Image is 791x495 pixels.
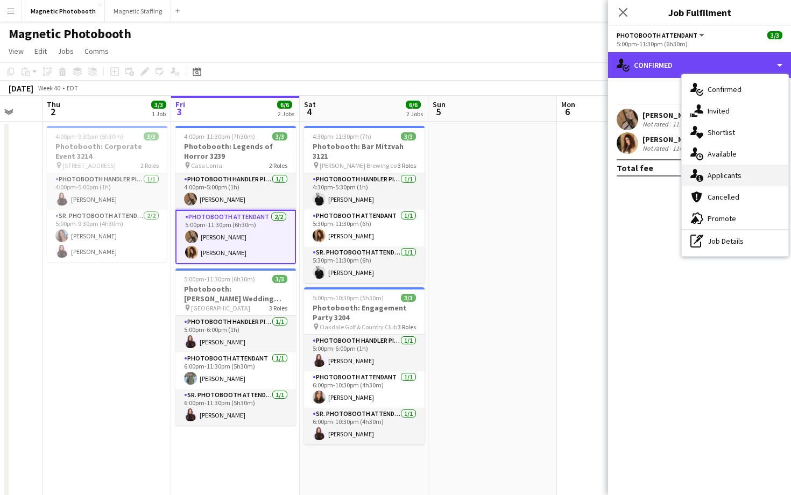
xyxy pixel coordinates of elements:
[175,352,296,389] app-card-role: Photobooth Attendant1/16:00pm-11:30pm (5h30m)[PERSON_NAME]
[105,1,171,22] button: Magnetic Staffing
[175,126,296,264] app-job-card: 4:00pm-11:30pm (7h30m)3/3Photobooth: Legends of Horror 3239 Casa Loma2 RolesPhotobooth Handler Pi...
[278,110,294,118] div: 2 Jobs
[47,173,167,210] app-card-role: Photobooth Handler Pick-Up/Drop-Off1/14:00pm-5:00pm (1h)[PERSON_NAME]
[708,149,737,159] span: Available
[277,101,292,109] span: 6/6
[272,275,287,283] span: 3/3
[617,31,706,39] button: Photobooth Attendant
[9,83,33,94] div: [DATE]
[431,105,446,118] span: 5
[4,44,28,58] a: View
[184,275,255,283] span: 5:00pm-11:30pm (6h30m)
[642,135,700,144] div: [PERSON_NAME]
[151,101,166,109] span: 3/3
[175,316,296,352] app-card-role: Photobooth Handler Pick-Up/Drop-Off1/15:00pm-6:00pm (1h)[PERSON_NAME]
[152,110,166,118] div: 1 Job
[767,31,782,39] span: 3/3
[304,126,425,283] app-job-card: 4:30pm-11:30pm (7h)3/3Photobooth: Bar Mitzvah 3121 [PERSON_NAME] Brewing co3 RolesPhotobooth Hand...
[320,161,397,169] span: [PERSON_NAME] Brewing co
[55,132,123,140] span: 4:00pm-9:30pm (5h30m)
[304,303,425,322] h3: Photobooth: Engagement Party 3204
[30,44,51,58] a: Edit
[642,144,670,152] div: Not rated
[401,132,416,140] span: 3/3
[45,105,60,118] span: 2
[269,161,287,169] span: 2 Roles
[140,161,159,169] span: 2 Roles
[269,304,287,312] span: 3 Roles
[304,371,425,408] app-card-role: Photobooth Attendant1/16:00pm-10:30pm (4h30m)[PERSON_NAME]
[302,105,316,118] span: 4
[58,46,74,56] span: Jobs
[708,84,741,94] span: Confirmed
[47,142,167,161] h3: Photobooth: Corporate Event 3214
[272,132,287,140] span: 3/3
[708,128,735,137] span: Shortlist
[670,144,698,152] div: 114.7km
[617,40,782,48] div: 5:00pm-11:30pm (6h30m)
[313,132,371,140] span: 4:30pm-11:30pm (7h)
[304,408,425,444] app-card-role: Sr. Photobooth Attendant1/16:00pm-10:30pm (4h30m)[PERSON_NAME]
[304,173,425,210] app-card-role: Photobooth Handler Pick-Up/Drop-Off1/14:30pm-5:30pm (1h)[PERSON_NAME]
[9,46,24,56] span: View
[36,84,62,92] span: Week 40
[682,230,788,252] div: Job Details
[304,100,316,109] span: Sat
[642,120,670,129] div: Not rated
[617,31,697,39] span: Photobooth Attendant
[320,323,397,331] span: Oakdale Golf & Country Club
[67,84,78,92] div: EDT
[560,105,575,118] span: 6
[304,142,425,161] h3: Photobooth: Bar Mitzvah 3121
[84,46,109,56] span: Comms
[34,46,47,56] span: Edit
[175,173,296,210] app-card-role: Photobooth Handler Pick-Up/Drop-Off1/14:00pm-5:00pm (1h)[PERSON_NAME]
[398,161,416,169] span: 3 Roles
[608,5,791,19] h3: Job Fulfilment
[401,294,416,302] span: 3/3
[9,26,131,42] h1: Magnetic Photobooth
[174,105,185,118] span: 3
[175,142,296,161] h3: Photobooth: Legends of Horror 3239
[47,100,60,109] span: Thu
[670,120,695,129] div: 11.7km
[62,161,116,169] span: [STREET_ADDRESS]
[175,100,185,109] span: Fri
[304,335,425,371] app-card-role: Photobooth Handler Pick-Up/Drop-Off1/15:00pm-6:00pm (1h)[PERSON_NAME]
[561,100,575,109] span: Mon
[304,287,425,444] app-job-card: 5:00pm-10:30pm (5h30m)3/3Photobooth: Engagement Party 3204 Oakdale Golf & Country Club3 RolesPhot...
[313,294,384,302] span: 5:00pm-10:30pm (5h30m)
[708,106,730,116] span: Invited
[608,52,791,78] div: Confirmed
[184,132,255,140] span: 4:00pm-11:30pm (7h30m)
[191,304,250,312] span: [GEOGRAPHIC_DATA]
[406,101,421,109] span: 6/6
[22,1,105,22] button: Magnetic Photobooth
[53,44,78,58] a: Jobs
[642,110,713,120] div: [PERSON_NAME]
[406,110,423,118] div: 2 Jobs
[617,162,653,173] div: Total fee
[175,284,296,303] h3: Photobooth: [PERSON_NAME] Wedding 2721
[47,126,167,262] app-job-card: 4:00pm-9:30pm (5h30m)3/3Photobooth: Corporate Event 3214 [STREET_ADDRESS]2 RolesPhotobooth Handle...
[398,323,416,331] span: 3 Roles
[191,161,222,169] span: Casa Loma
[708,214,736,223] span: Promote
[708,171,741,180] span: Applicants
[175,389,296,426] app-card-role: Sr. Photobooth Attendant1/16:00pm-11:30pm (5h30m)[PERSON_NAME]
[175,210,296,264] app-card-role: Photobooth Attendant2/25:00pm-11:30pm (6h30m)[PERSON_NAME][PERSON_NAME]
[80,44,113,58] a: Comms
[175,268,296,426] app-job-card: 5:00pm-11:30pm (6h30m)3/3Photobooth: [PERSON_NAME] Wedding 2721 [GEOGRAPHIC_DATA]3 RolesPhotoboot...
[304,246,425,283] app-card-role: Sr. Photobooth Attendant1/15:30pm-11:30pm (6h)[PERSON_NAME]
[47,210,167,262] app-card-role: Sr. Photobooth Attendant2/25:00pm-9:30pm (4h30m)[PERSON_NAME][PERSON_NAME]
[144,132,159,140] span: 3/3
[433,100,446,109] span: Sun
[708,192,739,202] span: Cancelled
[304,210,425,246] app-card-role: Photobooth Attendant1/15:30pm-11:30pm (6h)[PERSON_NAME]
